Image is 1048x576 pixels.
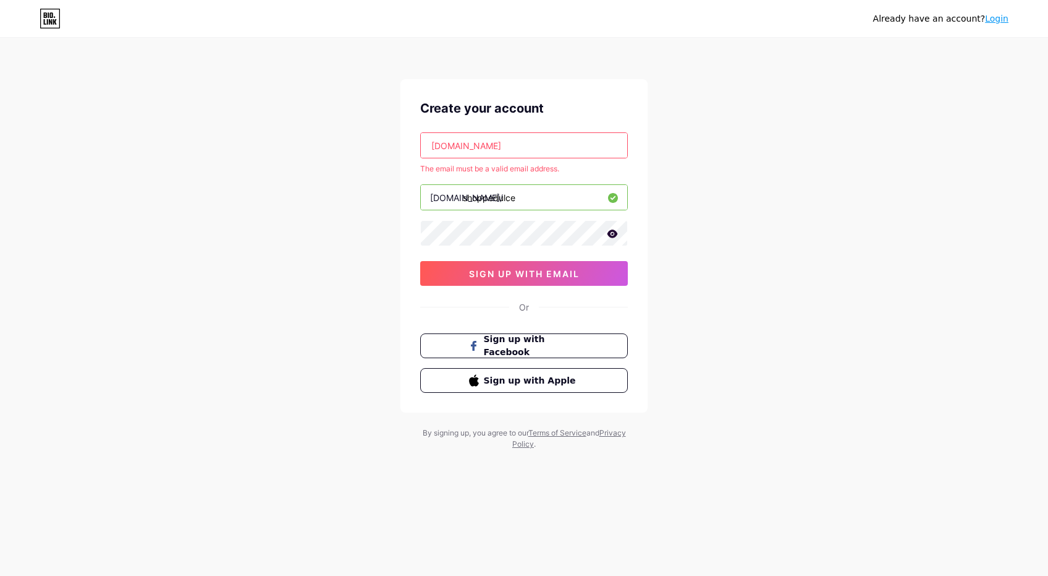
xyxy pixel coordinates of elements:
[484,333,580,359] span: Sign up with Facebook
[420,99,628,118] div: Create your account
[420,261,628,286] button: sign up with email
[484,374,580,387] span: Sign up with Apple
[421,133,627,158] input: Email
[528,428,586,437] a: Terms of Service
[421,185,627,210] input: username
[420,368,628,393] button: Sign up with Apple
[469,269,580,279] span: sign up with email
[985,14,1008,24] a: Login
[430,191,503,204] div: [DOMAIN_NAME]/
[873,12,1008,25] div: Already have an account?
[420,333,628,358] button: Sign up with Facebook
[419,428,629,450] div: By signing up, you agree to our and .
[519,301,529,314] div: Or
[420,163,628,174] div: The email must be a valid email address.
